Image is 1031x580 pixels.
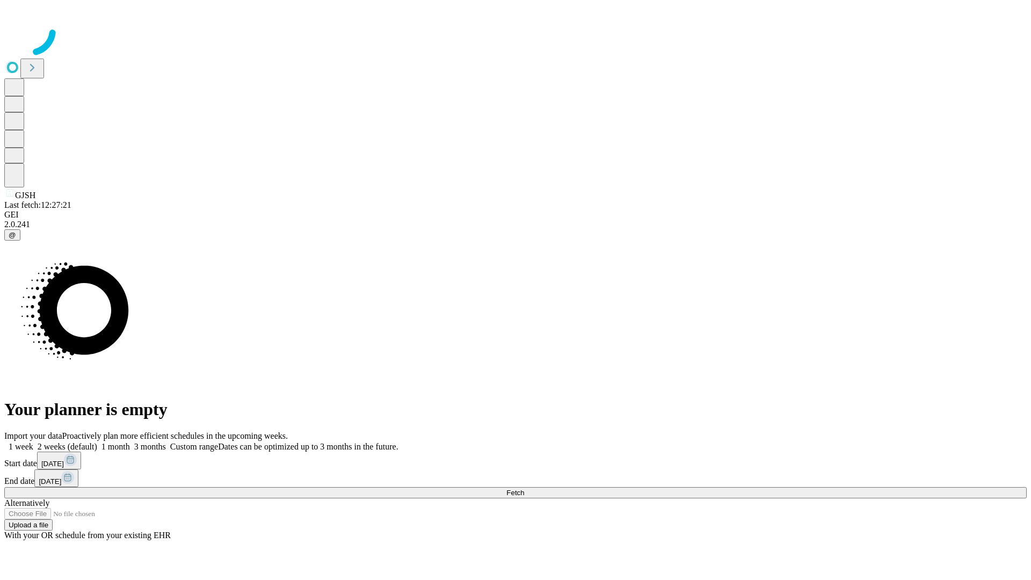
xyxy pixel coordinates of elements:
[4,210,1027,220] div: GEI
[4,452,1027,469] div: Start date
[37,452,81,469] button: [DATE]
[4,220,1027,229] div: 2.0.241
[101,442,130,451] span: 1 month
[15,191,35,200] span: GJSH
[4,229,20,241] button: @
[4,400,1027,419] h1: Your planner is empty
[218,442,398,451] span: Dates can be optimized up to 3 months in the future.
[41,460,64,468] span: [DATE]
[4,431,62,440] span: Import your data
[4,487,1027,498] button: Fetch
[134,442,166,451] span: 3 months
[170,442,218,451] span: Custom range
[4,469,1027,487] div: End date
[38,442,97,451] span: 2 weeks (default)
[4,531,171,540] span: With your OR schedule from your existing EHR
[4,200,71,209] span: Last fetch: 12:27:21
[62,431,288,440] span: Proactively plan more efficient schedules in the upcoming weeks.
[4,519,53,531] button: Upload a file
[4,498,49,508] span: Alternatively
[9,231,16,239] span: @
[506,489,524,497] span: Fetch
[39,477,61,485] span: [DATE]
[9,442,33,451] span: 1 week
[34,469,78,487] button: [DATE]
